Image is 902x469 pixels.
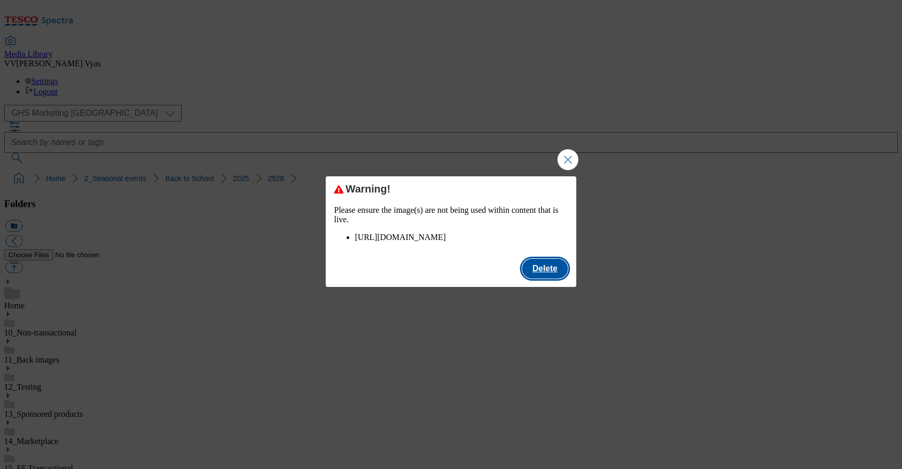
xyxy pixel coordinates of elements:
[522,259,568,279] button: Delete
[355,233,568,242] li: [URL][DOMAIN_NAME]
[334,206,568,224] p: Please ensure the image(s) are not being used within content that is live.
[334,183,568,195] div: Warning!
[557,149,578,170] button: Close Modal
[326,176,576,287] div: Modal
